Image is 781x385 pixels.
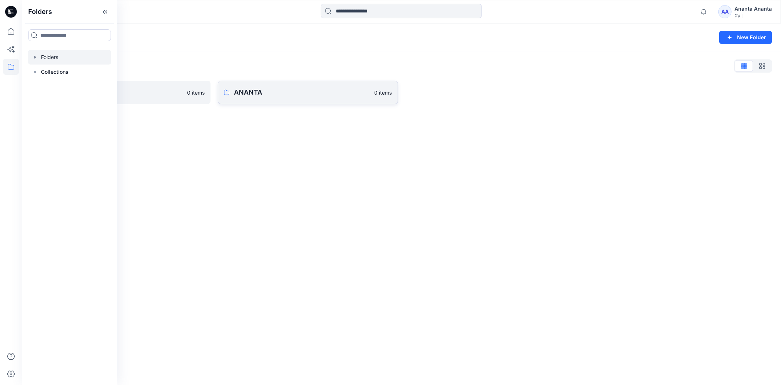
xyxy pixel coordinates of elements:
p: ANANTA [234,87,370,98]
button: New Folder [719,31,772,44]
p: 0 items [375,89,392,96]
div: Ananta Ananta [734,4,772,13]
a: ANANTA0 items [218,81,398,104]
div: AA [718,5,732,18]
p: Collections [41,67,68,76]
p: 0 items [187,89,205,96]
a: Ananta0 items [31,81,211,104]
div: PVH [734,13,772,19]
